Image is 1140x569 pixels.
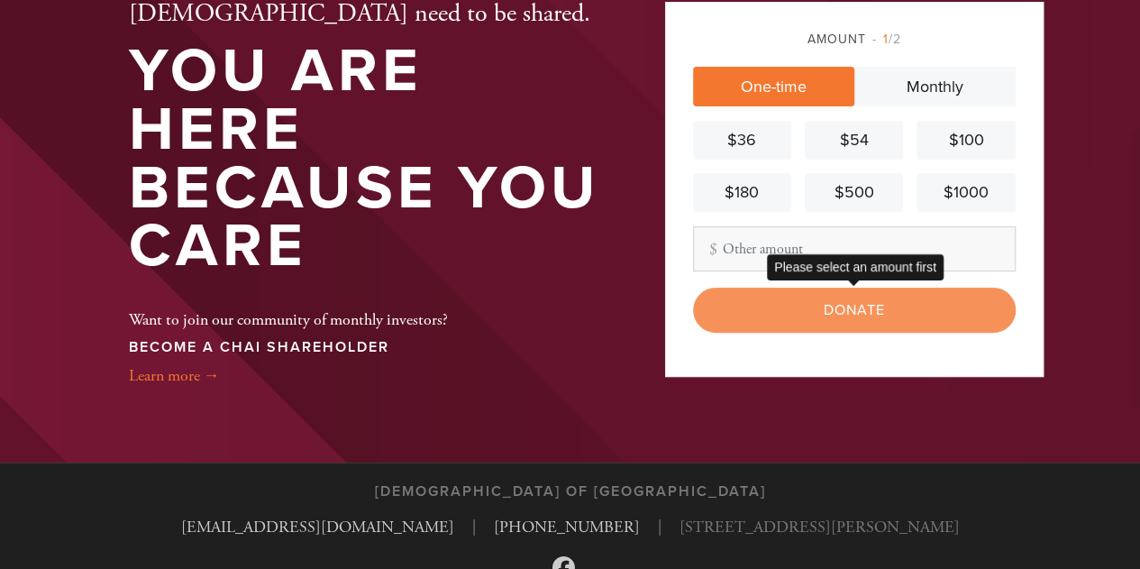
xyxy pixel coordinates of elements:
[129,42,606,275] h1: You are here because you care
[700,128,784,152] div: $36
[679,515,960,539] span: [STREET_ADDRESS][PERSON_NAME]
[805,121,903,160] a: $54
[129,283,448,388] div: Want to join our community of monthly investors?
[883,32,889,47] span: 1
[872,32,901,47] span: /2
[693,226,1016,271] input: Other amount
[812,128,896,152] div: $54
[129,339,448,356] h3: BECOME A CHAI SHAREHOLDER
[924,128,1008,152] div: $100
[805,173,903,212] a: $500
[767,254,944,280] div: Please select an amount first
[924,180,1008,205] div: $1000
[472,515,476,539] span: |
[693,173,791,212] a: $180
[375,483,766,500] h3: [DEMOGRAPHIC_DATA] of [GEOGRAPHIC_DATA]
[693,121,791,160] a: $36
[917,173,1015,212] a: $1000
[181,517,454,537] a: [EMAIL_ADDRESS][DOMAIN_NAME]
[854,67,1016,106] a: Monthly
[494,517,640,537] a: [PHONE_NUMBER]
[693,30,1016,49] div: Amount
[917,121,1015,160] a: $100
[693,67,854,106] a: One-time
[700,180,784,205] div: $180
[812,180,896,205] div: $500
[129,365,220,386] a: Learn more →
[658,515,661,539] span: |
